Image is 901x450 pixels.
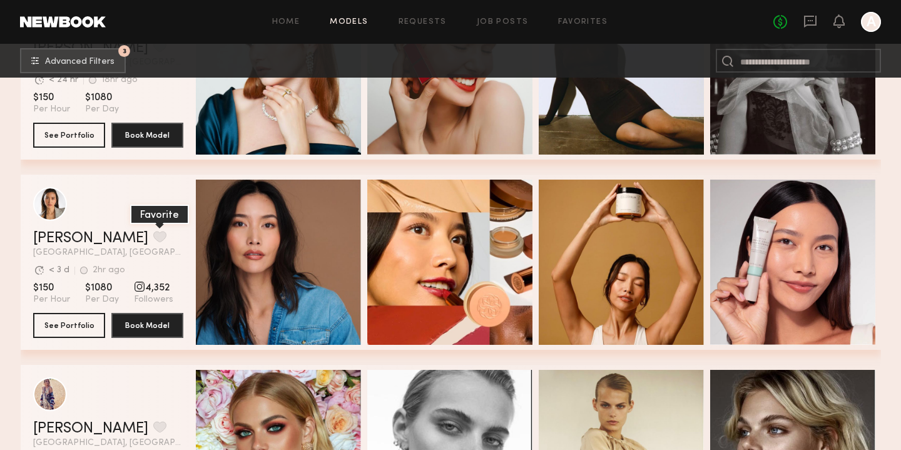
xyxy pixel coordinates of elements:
[134,294,173,305] span: Followers
[558,18,608,26] a: Favorites
[33,123,105,148] button: See Portfolio
[85,294,119,305] span: Per Day
[93,266,125,275] div: 2hr ago
[33,313,105,338] button: See Portfolio
[477,18,529,26] a: Job Posts
[101,76,138,84] div: 18hr ago
[49,76,78,84] div: < 24 hr
[20,48,126,73] button: 3Advanced Filters
[111,313,183,338] button: Book Model
[111,123,183,148] button: Book Model
[33,282,70,294] span: $150
[33,104,70,115] span: Per Hour
[33,294,70,305] span: Per Hour
[45,58,115,66] span: Advanced Filters
[85,91,119,104] span: $1080
[49,266,69,275] div: < 3 d
[330,18,368,26] a: Models
[33,421,148,436] a: [PERSON_NAME]
[85,282,119,294] span: $1080
[33,231,148,246] a: [PERSON_NAME]
[33,248,183,257] span: [GEOGRAPHIC_DATA], [GEOGRAPHIC_DATA]
[85,104,119,115] span: Per Day
[33,91,70,104] span: $150
[134,282,173,294] span: 4,352
[399,18,447,26] a: Requests
[272,18,300,26] a: Home
[861,12,881,32] a: A
[33,439,183,447] span: [GEOGRAPHIC_DATA], [GEOGRAPHIC_DATA]
[123,48,126,54] span: 3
